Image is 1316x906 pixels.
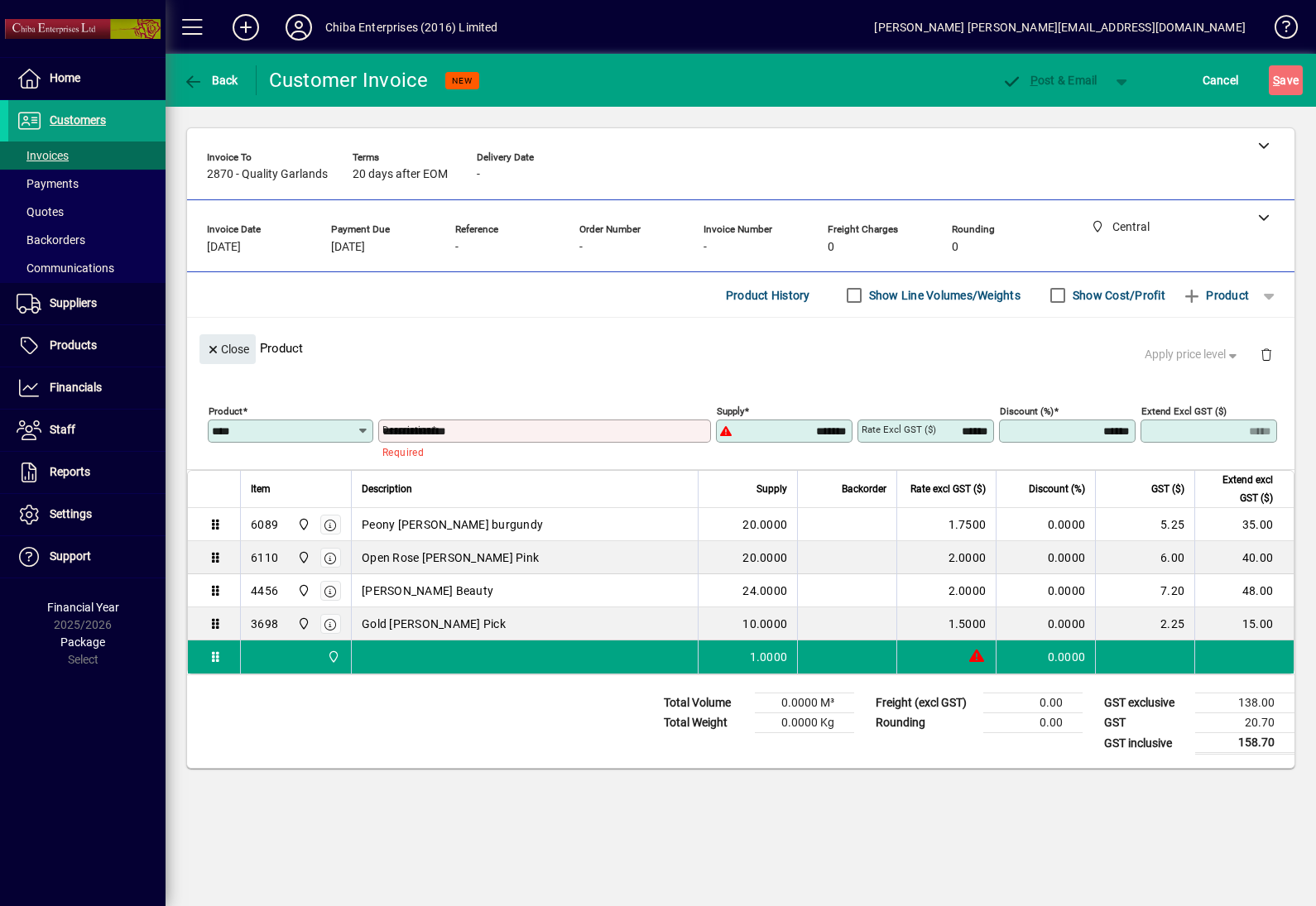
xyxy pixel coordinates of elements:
span: Close [206,336,249,363]
td: 0.0000 Kg [755,713,854,733]
span: Home [50,71,80,84]
span: [PERSON_NAME] Beauty [362,582,493,599]
span: Rate excl GST ($) [910,480,986,498]
span: 20.0000 [742,549,787,566]
td: GST exclusive [1096,693,1195,713]
span: Invoices [17,149,69,162]
span: Central [293,582,312,600]
span: Extend excl GST ($) [1205,471,1273,507]
span: 0 [828,241,834,254]
button: Profile [272,12,325,42]
button: Apply price level [1138,340,1247,370]
a: Home [8,58,166,99]
a: Settings [8,494,166,535]
td: 15.00 [1194,607,1294,640]
button: Back [179,65,243,95]
span: [DATE] [331,241,365,254]
td: 158.70 [1195,733,1294,754]
button: Close [199,334,256,364]
span: - [579,241,583,254]
td: 0.0000 [996,640,1095,674]
mat-label: Rate excl GST ($) [862,424,936,435]
span: Communications [17,261,114,275]
td: Rounding [867,713,983,733]
span: - [455,241,459,254]
div: Chiba Enterprises (2016) Limited [325,14,498,41]
span: Product History [726,282,810,309]
a: Backorders [8,226,166,254]
td: 35.00 [1194,508,1294,541]
button: Add [219,12,272,42]
mat-label: Extend excl GST ($) [1141,405,1227,417]
div: 2.0000 [907,582,986,599]
button: Product History [719,280,817,310]
span: Products [50,338,97,352]
a: Support [8,536,166,578]
span: P [1030,74,1038,87]
td: GST inclusive [1096,733,1195,754]
span: Package [60,635,105,649]
button: Save [1269,65,1303,95]
label: Show Line Volumes/Weights [866,287,1021,304]
span: 24.0000 [742,582,787,599]
span: Cancel [1203,67,1239,93]
span: 1.0000 [750,649,788,665]
div: Customer Invoice [269,67,429,93]
span: Support [50,549,91,563]
mat-label: Description [382,424,431,435]
a: Payments [8,170,166,198]
button: Cancel [1198,65,1243,95]
div: 6110 [251,549,278,566]
mat-label: Product [209,405,243,417]
td: 20.70 [1195,713,1294,733]
span: 2870 - Quality Garlands [207,168,328,181]
span: 20.0000 [742,516,787,533]
span: Customers [50,113,106,127]
span: Financials [50,381,102,394]
td: Total Weight [656,713,755,733]
td: 138.00 [1195,693,1294,713]
span: Suppliers [50,296,97,309]
a: Knowledge Base [1262,3,1295,57]
button: Delete [1246,334,1286,374]
a: Invoices [8,141,166,170]
span: Discount (%) [1029,480,1085,498]
span: Central [293,615,312,633]
a: Financials [8,367,166,409]
span: ost & Email [1001,74,1097,87]
span: NEW [452,75,473,86]
span: Staff [50,423,75,436]
span: Open Rose [PERSON_NAME] Pink [362,549,539,566]
span: GST ($) [1151,480,1184,498]
a: Staff [8,410,166,451]
div: 3698 [251,616,278,632]
label: Show Cost/Profit [1069,287,1165,304]
span: Payments [17,177,79,190]
span: ave [1273,67,1299,93]
div: 6089 [251,516,278,533]
td: 0.00 [983,713,1083,733]
mat-label: Supply [717,405,744,417]
div: 1.7500 [907,516,986,533]
span: - [704,241,707,254]
span: Back [183,74,238,87]
span: Backorders [17,233,85,247]
mat-label: Discount (%) [1000,405,1054,417]
a: Reports [8,452,166,493]
td: 2.25 [1095,607,1194,640]
div: 4456 [251,582,278,599]
span: [DATE] [207,241,241,254]
td: 6.00 [1095,541,1194,574]
td: 7.20 [1095,574,1194,607]
td: 0.0000 [996,574,1095,607]
td: 48.00 [1194,574,1294,607]
a: Products [8,325,166,367]
span: Quotes [17,205,64,218]
span: Supply [756,480,787,498]
td: Freight (excl GST) [867,693,983,713]
a: Communications [8,254,166,282]
app-page-header-button: Delete [1246,347,1286,362]
td: 0.00 [983,693,1083,713]
mat-error: Required [382,443,698,460]
td: GST [1096,713,1195,733]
